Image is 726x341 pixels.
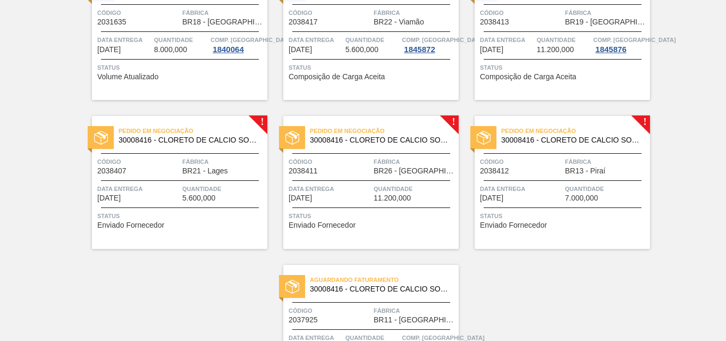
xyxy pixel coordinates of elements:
span: Enviado Fornecedor [97,221,164,229]
span: Enviado Fornecedor [480,221,547,229]
span: 09/10/2025 [97,194,121,202]
span: 2038417 [289,18,318,26]
span: Status [480,211,647,221]
span: Status [480,62,647,73]
img: status [94,131,108,145]
span: BR19 - Nova Rio [565,18,647,26]
span: Status [289,62,456,73]
span: 11.200,000 [537,46,574,54]
span: Código [289,305,371,316]
span: Status [97,211,265,221]
span: Comp. Carga [593,35,676,45]
span: Quantidade [182,184,265,194]
span: Pedido em Negociação [501,126,650,136]
a: !statusPedido em Negociação30008416 - CLORETO DE CALCIO SOLUCAO 40%Código2038411FábricaBR26 - [GE... [267,116,459,249]
span: 2031635 [97,18,126,26]
a: Comp. [GEOGRAPHIC_DATA]1845876 [593,35,647,54]
span: 2038411 [289,167,318,175]
span: 30008416 - CLORETO DE CALCIO SOLUCAO 40% [501,136,641,144]
span: Código [480,156,562,167]
span: Status [97,62,265,73]
span: Enviado Fornecedor [289,221,356,229]
span: 04/10/2025 [97,46,121,54]
span: Quantidade [154,35,208,45]
a: !statusPedido em Negociação30008416 - CLORETO DE CALCIO SOLUCAO 40%Código2038412FábricaBR13 - Pir... [459,116,650,249]
span: Data entrega [97,35,151,45]
span: Fábrica [374,305,456,316]
span: Data entrega [289,184,371,194]
div: 1840064 [210,45,246,54]
img: status [285,131,299,145]
span: Data entrega [97,184,180,194]
span: BR18 - Pernambuco [182,18,265,26]
span: Pedido em Negociação [310,126,459,136]
span: 2038413 [480,18,509,26]
span: BR11 - São Luís [374,316,456,324]
span: 8.000,000 [154,46,187,54]
span: Código [289,156,371,167]
span: BR21 - Lages [182,167,228,175]
span: 11.200,000 [374,194,411,202]
span: Volume Atualizado [97,73,158,81]
span: 2038412 [480,167,509,175]
span: 2037925 [289,316,318,324]
a: !statusPedido em Negociação30008416 - CLORETO DE CALCIO SOLUCAO 40%Código2038407FábricaBR21 - Lag... [76,116,267,249]
span: Aguardando Faturamento [310,275,459,285]
a: Comp. [GEOGRAPHIC_DATA]1840064 [210,35,265,54]
span: Comp. Carga [210,35,293,45]
span: 04/10/2025 [289,46,312,54]
span: BR26 - Uberlândia [374,167,456,175]
div: 1845872 [402,45,437,54]
span: Comp. Carga [402,35,484,45]
span: Data entrega [480,184,562,194]
span: Código [97,7,180,18]
span: Fábrica [565,156,647,167]
span: Código [480,7,562,18]
span: Código [97,156,180,167]
span: 30008416 - CLORETO DE CALCIO SOLUCAO 40% [310,136,450,144]
span: Fábrica [374,7,456,18]
span: Código [289,7,371,18]
span: Fábrica [182,7,265,18]
span: Quantidade [345,35,400,45]
a: Comp. [GEOGRAPHIC_DATA]1845872 [402,35,456,54]
img: status [285,280,299,294]
img: status [477,131,491,145]
span: 06/10/2025 [480,46,503,54]
span: Data entrega [480,35,534,45]
span: BR13 - Piraí [565,167,605,175]
span: Quantidade [565,184,647,194]
span: 30008416 - CLORETO DE CALCIO SOLUCAO 40% [119,136,259,144]
span: 10/10/2025 [480,194,503,202]
span: Composição de Carga Aceita [289,73,385,81]
span: Fábrica [565,7,647,18]
span: 09/10/2025 [289,194,312,202]
span: Status [289,211,456,221]
span: Quantidade [374,184,456,194]
span: Data entrega [289,35,343,45]
span: 5.600,000 [182,194,215,202]
span: 7.000,000 [565,194,598,202]
div: 1845876 [593,45,628,54]
span: 30008416 - CLORETO DE CALCIO SOLUCAO 40% [310,285,450,293]
span: Pedido em Negociação [119,126,267,136]
span: Fábrica [374,156,456,167]
span: 2038407 [97,167,126,175]
span: 5.600,000 [345,46,378,54]
span: Quantidade [537,35,591,45]
span: Fábrica [182,156,265,167]
span: BR22 - Viamão [374,18,424,26]
span: Composição de Carga Aceita [480,73,576,81]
